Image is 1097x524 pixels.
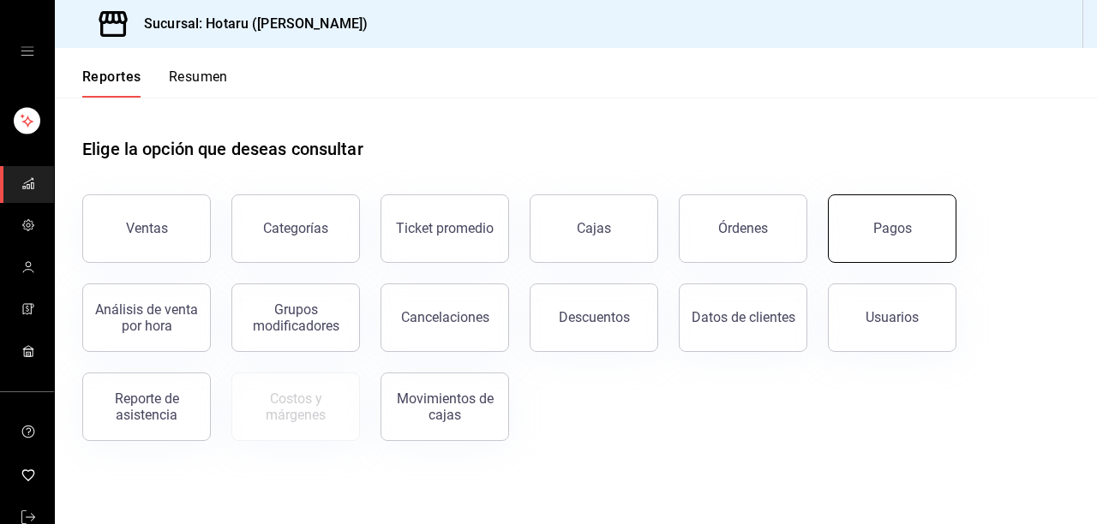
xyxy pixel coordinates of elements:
div: Descuentos [559,309,630,325]
div: Datos de clientes [692,309,795,325]
button: Descuentos [530,283,658,352]
div: Reporte de asistencia [93,390,200,423]
button: Ticket promedio [381,194,509,263]
button: Pagos [828,194,956,263]
div: Usuarios [866,309,919,325]
button: Contrata inventarios para ver este reporte [231,372,360,441]
button: Usuarios [828,283,956,352]
div: navigation tabs [82,68,228,98]
button: Cajas [530,194,658,263]
div: Ticket promedio [396,220,494,236]
button: Cancelaciones [381,283,509,352]
button: open drawer [21,45,34,58]
div: Movimientos de cajas [392,390,498,423]
div: Pagos [873,220,912,236]
button: Datos de clientes [679,283,807,352]
h3: Sucursal: Hotaru ([PERSON_NAME]) [130,14,368,34]
div: Costos y márgenes [243,390,349,423]
button: Categorías [231,194,360,263]
div: Grupos modificadores [243,301,349,334]
div: Ventas [126,220,168,236]
div: Categorías [263,220,328,236]
button: Órdenes [679,194,807,263]
button: Análisis de venta por hora [82,283,211,352]
h1: Elige la opción que deseas consultar [82,136,363,162]
button: Reportes [82,68,141,98]
button: Resumen [169,68,228,98]
div: Cancelaciones [401,309,489,325]
div: Cajas [577,220,611,236]
div: Órdenes [718,220,768,236]
button: Ventas [82,194,211,263]
button: Movimientos de cajas [381,372,509,441]
button: Reporte de asistencia [82,372,211,441]
div: Análisis de venta por hora [93,301,200,334]
button: Grupos modificadores [231,283,360,352]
